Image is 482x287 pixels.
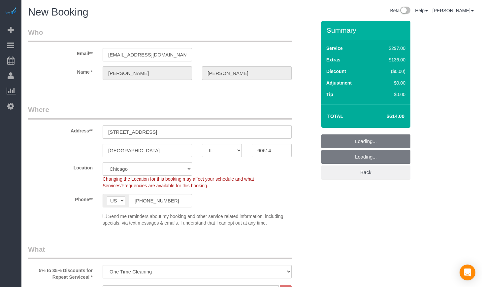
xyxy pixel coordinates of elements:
label: Adjustment [326,80,352,86]
label: Tip [326,91,333,98]
h4: $614.00 [367,114,404,119]
legend: Where [28,105,292,120]
label: Name * [23,66,98,75]
a: Back [321,165,410,179]
div: $0.00 [375,80,405,86]
div: $136.00 [375,56,405,63]
legend: What [28,244,292,259]
input: First Name** [103,66,192,80]
a: [PERSON_NAME] [433,8,474,13]
label: Extras [326,56,340,63]
label: Service [326,45,343,52]
img: New interface [400,7,410,15]
div: ($0.00) [375,68,405,75]
strong: Total [327,113,343,119]
span: Changing the Location for this booking may affect your schedule and what Services/Frequencies are... [103,176,254,188]
legend: Who [28,27,292,42]
label: Discount [326,68,346,75]
label: Location [23,162,98,171]
input: Zip Code** [252,144,292,157]
div: $0.00 [375,91,405,98]
div: $297.00 [375,45,405,52]
label: 5% to 35% Discounts for Repeat Services! * [23,265,98,280]
a: Help [415,8,428,13]
img: Automaid Logo [4,7,17,16]
span: New Booking [28,6,88,18]
input: Last Name* [202,66,291,80]
div: Open Intercom Messenger [460,265,475,280]
span: Send me reminders about my booking and other service related information, including specials, via... [103,214,283,226]
h3: Summary [327,26,407,34]
a: Beta [390,8,410,13]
